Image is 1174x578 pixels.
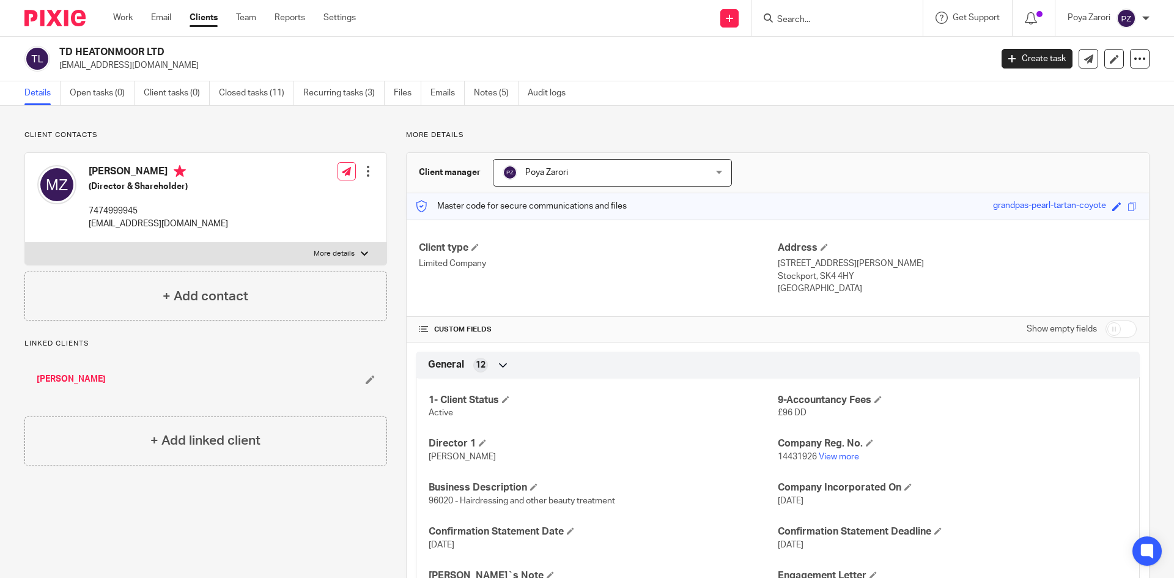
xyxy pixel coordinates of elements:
[1002,49,1072,69] a: Create task
[429,437,778,450] h4: Director 1
[89,165,228,180] h4: [PERSON_NAME]
[219,81,294,105] a: Closed tasks (11)
[778,394,1127,407] h4: 9-Accountancy Fees
[778,283,1137,295] p: [GEOGRAPHIC_DATA]
[236,12,256,24] a: Team
[37,373,106,385] a: [PERSON_NAME]
[419,325,778,335] h4: CUSTOM FIELDS
[150,431,260,450] h4: + Add linked client
[89,205,228,217] p: 7474999945
[303,81,385,105] a: Recurring tasks (3)
[24,10,86,26] img: Pixie
[429,525,778,538] h4: Confirmation Statement Date
[778,481,1127,494] h4: Company Incorporated On
[778,437,1127,450] h4: Company Reg. No.
[819,453,859,461] a: View more
[503,165,517,180] img: svg%3E
[323,12,356,24] a: Settings
[778,525,1127,538] h4: Confirmation Statement Deadline
[275,12,305,24] a: Reports
[778,453,817,461] span: 14431926
[59,59,983,72] p: [EMAIL_ADDRESS][DOMAIN_NAME]
[314,249,355,259] p: More details
[113,12,133,24] a: Work
[429,541,454,549] span: [DATE]
[24,339,387,349] p: Linked clients
[430,81,465,105] a: Emails
[778,242,1137,254] h4: Address
[474,81,519,105] a: Notes (5)
[429,497,615,505] span: 96020 - Hairdressing and other beauty treatment
[429,453,496,461] span: [PERSON_NAME]
[89,180,228,193] h5: (Director & Shareholder)
[89,218,228,230] p: [EMAIL_ADDRESS][DOMAIN_NAME]
[37,165,76,204] img: svg%3E
[151,12,171,24] a: Email
[406,130,1150,140] p: More details
[476,359,485,371] span: 12
[776,15,886,26] input: Search
[419,166,481,179] h3: Client manager
[416,200,627,212] p: Master code for secure communications and files
[429,409,453,417] span: Active
[163,287,248,306] h4: + Add contact
[778,258,1137,270] p: [STREET_ADDRESS][PERSON_NAME]
[429,394,778,407] h4: 1- Client Status
[24,81,61,105] a: Details
[778,497,803,505] span: [DATE]
[144,81,210,105] a: Client tasks (0)
[429,481,778,494] h4: Business Description
[24,46,50,72] img: svg%3E
[190,12,218,24] a: Clients
[1068,12,1110,24] p: Poya Zarori
[778,409,807,417] span: £96 DD
[953,13,1000,22] span: Get Support
[419,242,778,254] h4: Client type
[59,46,799,59] h2: TD HEATONMOOR LTD
[70,81,135,105] a: Open tasks (0)
[24,130,387,140] p: Client contacts
[174,165,186,177] i: Primary
[428,358,464,371] span: General
[1027,323,1097,335] label: Show empty fields
[778,541,803,549] span: [DATE]
[525,168,568,177] span: Poya Zarori
[993,199,1106,213] div: grandpas-pearl-tartan-coyote
[528,81,575,105] a: Audit logs
[394,81,421,105] a: Files
[419,258,778,270] p: Limited Company
[1117,9,1136,28] img: svg%3E
[778,270,1137,283] p: Stockport, SK4 4HY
